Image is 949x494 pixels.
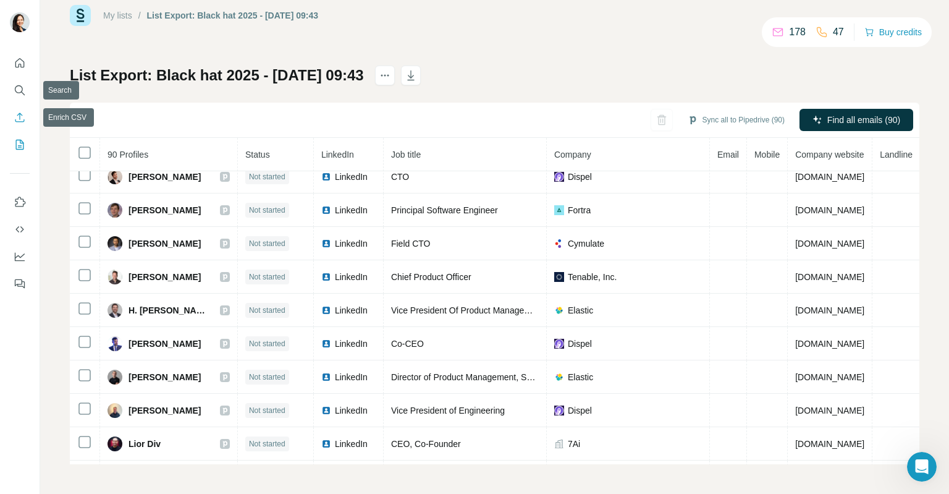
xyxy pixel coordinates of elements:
[391,205,498,215] span: Principal Software Engineer
[335,371,368,383] span: LinkedIn
[335,338,368,350] span: LinkedIn
[554,172,564,182] img: company-logo
[103,11,132,20] a: My lists
[62,380,124,430] button: Messages
[249,171,285,182] span: Not started
[249,271,285,283] span: Not started
[10,134,30,156] button: My lists
[129,438,161,450] span: Lior Div
[70,5,91,26] img: Surfe Logo
[249,338,285,349] span: Not started
[554,272,564,282] img: company-logo
[321,150,354,160] span: LinkedIn
[129,338,201,350] span: [PERSON_NAME]
[108,150,148,160] span: 90 Profiles
[375,66,395,85] button: actions
[10,79,30,101] button: Search
[321,305,331,315] img: LinkedIn logo
[568,404,592,417] span: Dispel
[568,271,617,283] span: Tenable, Inc.
[568,371,593,383] span: Elastic
[217,5,239,27] div: Close
[129,371,201,383] span: [PERSON_NAME]
[10,273,30,295] button: Feedback
[391,305,543,315] span: Vice President Of Product Management
[249,438,285,449] span: Not started
[147,9,318,22] div: List Export: Black hat 2025 - [DATE] 09:43
[568,338,592,350] span: Dispel
[129,171,201,183] span: [PERSON_NAME]
[82,203,165,218] h2: No messages
[124,380,185,430] button: News
[206,411,226,420] span: Help
[245,150,270,160] span: Status
[321,372,331,382] img: LinkedIn logo
[391,172,409,182] span: CTO
[827,114,900,126] span: Find all emails (90)
[10,245,30,268] button: Dashboard
[568,438,580,450] span: 7Ai
[754,150,780,160] span: Mobile
[321,406,331,415] img: LinkedIn logo
[795,172,864,182] span: [DOMAIN_NAME]
[795,439,864,449] span: [DOMAIN_NAME]
[568,304,593,317] span: Elastic
[391,239,431,249] span: Field CTO
[321,172,331,182] img: LinkedIn logo
[10,52,30,74] button: Quick start
[568,237,604,250] span: Cymulate
[108,270,122,284] img: Avatar
[249,372,285,383] span: Not started
[864,23,922,41] button: Buy credits
[880,150,913,160] span: Landline
[321,272,331,282] img: LinkedIn logo
[335,204,368,216] span: LinkedIn
[108,370,122,385] img: Avatar
[795,339,864,349] span: [DOMAIN_NAME]
[321,239,331,249] img: LinkedIn logo
[795,239,864,249] span: [DOMAIN_NAME]
[789,25,806,40] p: 178
[795,305,864,315] span: [DOMAIN_NAME]
[57,343,191,367] button: Send us a message
[10,191,30,213] button: Use Surfe on LinkedIn
[335,404,368,417] span: LinkedIn
[391,150,421,160] span: Job title
[391,339,424,349] span: Co-CEO
[108,437,122,451] img: Avatar
[108,236,122,251] img: Avatar
[129,304,208,317] span: H. [PERSON_NAME]
[335,304,368,317] span: LinkedIn
[129,271,201,283] span: [PERSON_NAME]
[554,406,564,415] img: company-logo
[108,169,122,184] img: Avatar
[335,171,368,183] span: LinkedIn
[391,406,505,415] span: Vice President of Engineering
[554,339,564,349] img: company-logo
[554,150,591,160] span: Company
[108,303,122,318] img: Avatar
[391,272,471,282] span: Chief Product Officer
[568,204,591,216] span: Fortra
[554,372,564,382] img: company-logo
[108,203,122,218] img: Avatar
[568,171,592,183] span: Dispel
[249,405,285,416] span: Not started
[907,452,937,482] iframe: Intercom live chat
[321,439,331,449] img: LinkedIn logo
[554,305,564,315] img: company-logo
[129,204,201,216] span: [PERSON_NAME]
[10,106,30,129] button: Enrich CSV
[138,9,141,22] li: /
[249,238,285,249] span: Not started
[185,380,247,430] button: Help
[679,111,793,129] button: Sync all to Pipedrive (90)
[69,411,116,420] span: Messages
[129,404,201,417] span: [PERSON_NAME]
[28,230,219,242] span: Messages from the team will be shown here
[554,205,564,215] img: company-logo
[717,150,739,160] span: Email
[554,239,564,249] img: company-logo
[70,66,364,85] h1: List Export: Black hat 2025 - [DATE] 09:43
[799,109,913,131] button: Find all emails (90)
